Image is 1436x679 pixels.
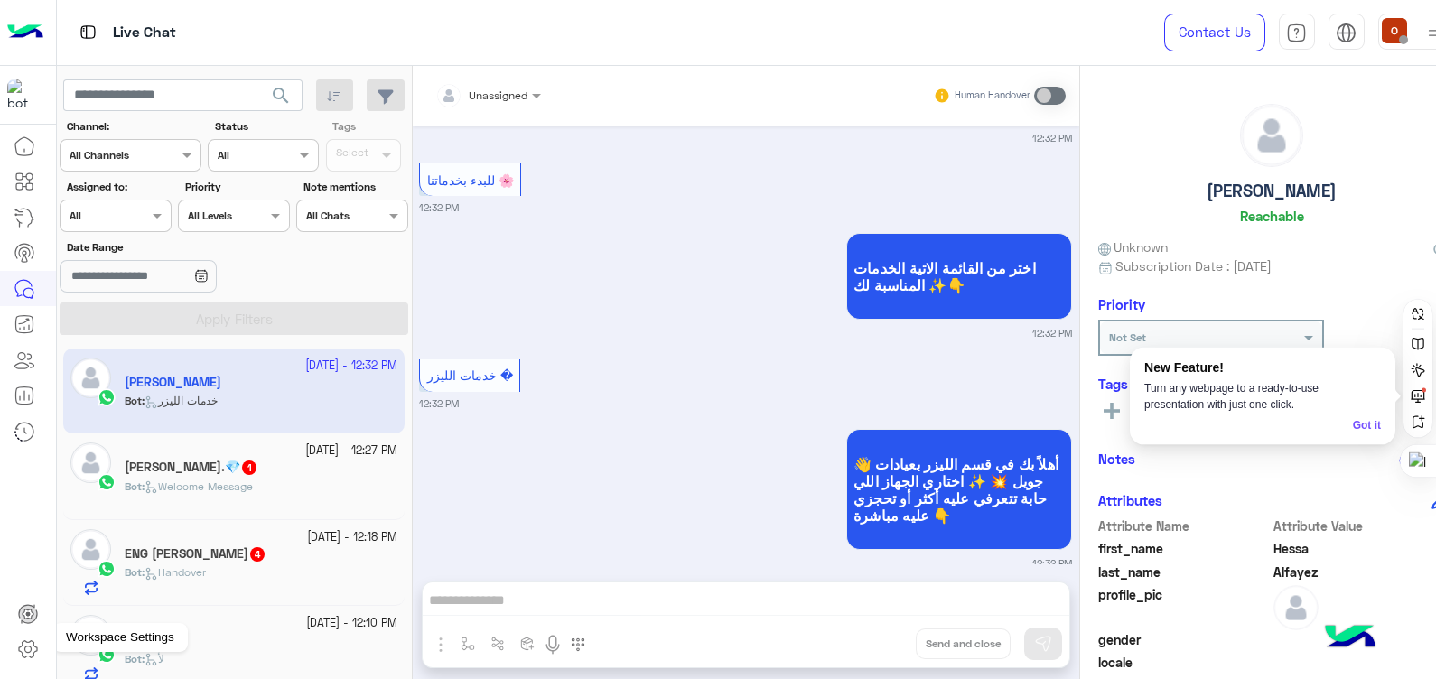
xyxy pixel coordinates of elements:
img: tab [1286,23,1307,43]
span: Bot [125,479,142,493]
b: : [125,652,145,665]
small: [DATE] - 12:18 PM [307,529,397,546]
button: search [259,79,303,118]
small: [DATE] - 12:27 PM [305,442,397,460]
img: hulul-logo.png [1319,607,1382,670]
h6: Notes [1098,451,1135,467]
span: Handover [145,565,206,579]
span: Bot [125,652,142,665]
small: 12:32 PM [1032,326,1072,340]
small: 12:32 PM [1032,556,1072,571]
img: defaultAdmin.png [1273,585,1319,630]
b: : [125,479,145,493]
small: Human Handover [955,88,1030,103]
span: locale [1098,653,1271,672]
a: tab [1279,14,1315,51]
span: للبدء بخدماتنا 🌸 [427,172,514,188]
img: defaultAdmin.png [70,529,111,570]
img: WhatsApp [98,560,116,578]
h6: Priority [1098,296,1145,312]
button: Apply Filters [60,302,408,335]
label: Channel: [67,118,199,135]
img: defaultAdmin.png [1241,105,1302,166]
h5: [PERSON_NAME] [1207,181,1337,201]
span: اختر من القائمة الاتية الخدمات المناسبة لك ✨👇 [853,259,1065,293]
span: Bot [125,565,142,579]
span: gender [1098,630,1271,649]
h6: Attributes [1098,492,1162,508]
div: Workspace Settings [52,623,188,652]
p: Live Chat [113,21,176,45]
small: 12:32 PM [419,200,459,215]
h5: ENG Abdullah Adeeli [125,546,266,562]
label: Status [215,118,317,135]
span: 1 [242,460,256,475]
span: لأ [145,652,164,665]
img: notes [1399,453,1413,468]
span: last_name [1098,563,1271,581]
span: 4 [250,547,265,562]
label: Priority [185,179,287,195]
h5: Hessa Khalid.💎 [125,460,258,475]
img: tab [1336,23,1357,43]
small: 12:32 PM [1032,131,1072,145]
label: Date Range [67,239,287,256]
a: Contact Us [1164,14,1265,51]
img: Logo [7,14,43,51]
img: WhatsApp [98,473,116,491]
img: userImage [1382,18,1407,43]
img: 177882628735456 [7,79,40,111]
label: Assigned to: [67,179,169,195]
span: profile_pic [1098,585,1271,627]
h6: Reachable [1240,208,1304,224]
span: Subscription Date : [DATE] [1115,256,1272,275]
label: Note mentions [303,179,406,195]
span: Unknown [1098,237,1169,256]
img: tab [77,21,99,43]
b: Not Set [1109,330,1146,344]
span: Welcome Message [145,479,253,493]
span: search [270,85,292,107]
button: Send and close [916,628,1011,659]
small: [DATE] - 12:10 PM [306,615,397,632]
span: Unassigned [469,88,527,102]
b: : [125,565,145,579]
small: 12:32 PM [419,396,459,411]
span: 👋 أهلاً بك في قسم الليزر بعيادات جويل 💥 ✨ اختاري الجهاز اللي حابة تتعرفي عليه أكثر أو تحجزي عليه ... [853,455,1065,524]
span: خدمات الليزر � [427,367,513,383]
span: Attribute Name [1098,516,1271,535]
span: first_name [1098,539,1271,558]
img: defaultAdmin.png [70,442,111,483]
